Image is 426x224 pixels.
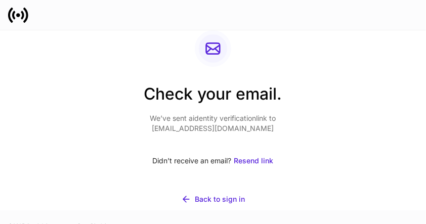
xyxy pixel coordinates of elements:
[234,156,273,166] div: Resend link
[195,194,245,204] div: Back to sign in
[233,150,274,172] button: Resend link
[144,113,282,133] p: We’ve sent a identity verification link to [EMAIL_ADDRESS][DOMAIN_NAME]
[144,188,282,210] button: Back to sign in
[144,83,282,113] h2: Check your email.
[144,150,282,172] div: Didn’t receive an email?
